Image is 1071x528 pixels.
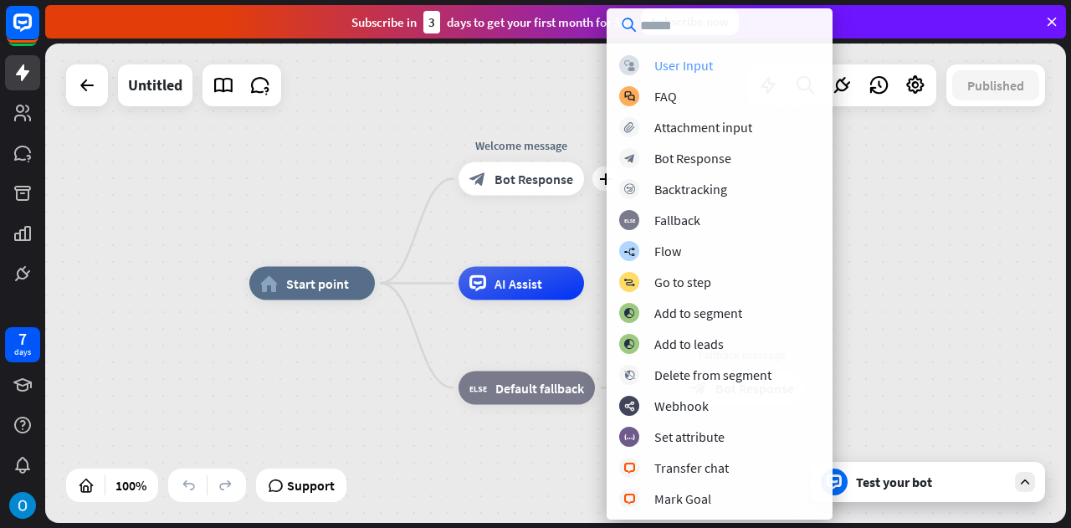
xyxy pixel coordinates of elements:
[623,246,635,257] i: builder_tree
[654,490,711,507] div: Mark Goal
[624,153,635,164] i: block_bot_response
[469,380,487,397] i: block_fallback
[623,494,636,505] i: block_livechat
[654,274,711,290] div: Go to step
[495,380,584,397] span: Default fallback
[654,57,713,74] div: User Input
[469,171,486,187] i: block_bot_response
[654,212,700,228] div: Fallback
[624,91,635,102] i: block_faq
[13,7,64,57] button: Open LiveChat chat widget
[599,173,612,185] i: plus
[14,346,31,358] div: days
[654,119,752,136] div: Attachment input
[423,11,440,33] div: 3
[128,64,182,106] div: Untitled
[623,308,635,319] i: block_add_to_segment
[624,432,635,443] i: block_set_attribute
[624,122,635,133] i: block_attachment
[446,137,597,154] div: Welcome message
[654,181,727,197] div: Backtracking
[286,275,349,292] span: Start point
[624,184,635,195] i: block_backtracking
[654,150,731,167] div: Bot Response
[952,70,1039,100] button: Published
[654,428,725,445] div: Set attribute
[654,397,709,414] div: Webhook
[654,336,724,352] div: Add to leads
[287,472,335,499] span: Support
[624,370,635,381] i: block_delete_from_segment
[260,275,278,292] i: home_2
[18,331,27,346] div: 7
[495,171,573,187] span: Bot Response
[856,474,1007,490] div: Test your bot
[623,339,635,350] i: block_add_to_segment
[654,367,771,383] div: Delete from segment
[495,275,542,292] span: AI Assist
[624,60,635,71] i: block_user_input
[624,401,635,412] i: webhooks
[654,305,742,321] div: Add to segment
[351,11,628,33] div: Subscribe in days to get your first month for $1
[654,88,677,105] div: FAQ
[624,215,635,226] i: block_fallback
[5,327,40,362] a: 7 days
[110,472,151,499] div: 100%
[623,463,636,474] i: block_livechat
[654,459,729,476] div: Transfer chat
[623,277,635,288] i: block_goto
[654,243,681,259] div: Flow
